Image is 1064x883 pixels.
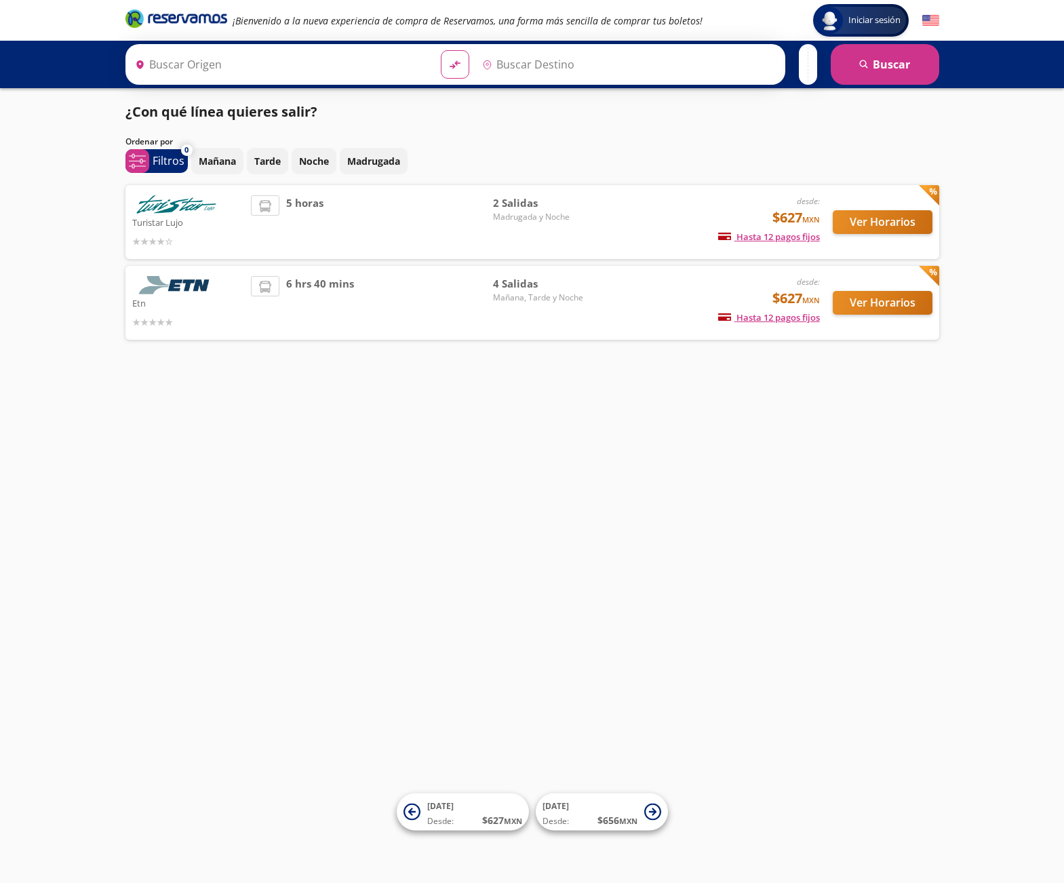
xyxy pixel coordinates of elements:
button: [DATE]Desde:$656MXN [536,793,668,831]
p: Ordenar por [125,136,173,148]
button: Ver Horarios [833,210,932,234]
input: Buscar Origen [130,47,431,81]
p: Noche [299,154,329,168]
em: ¡Bienvenido a la nueva experiencia de compra de Reservamos, una forma más sencilla de comprar tus... [233,14,703,27]
button: 0Filtros [125,149,188,173]
span: Desde: [427,815,454,827]
span: Desde: [543,815,569,827]
img: Turistar Lujo [132,195,220,214]
span: Mañana, Tarde y Noche [493,292,588,304]
a: Brand Logo [125,8,227,33]
button: Noche [292,148,336,174]
span: $ 627 [482,813,522,827]
small: MXN [802,214,820,224]
p: Madrugada [347,154,400,168]
p: Turistar Lujo [132,214,245,230]
button: Buscar [831,44,939,85]
span: Hasta 12 pagos fijos [718,311,820,323]
span: 2 Salidas [493,195,588,211]
p: ¿Con qué línea quieres salir? [125,102,317,122]
span: 0 [184,144,189,156]
span: Hasta 12 pagos fijos [718,231,820,243]
p: Filtros [153,153,184,169]
img: Etn [132,276,220,294]
small: MXN [504,816,522,826]
span: $627 [772,208,820,228]
span: $ 656 [597,813,637,827]
input: Buscar Destino [477,47,778,81]
em: desde: [797,276,820,288]
p: Mañana [199,154,236,168]
span: 6 hrs 40 mins [286,276,354,330]
i: Brand Logo [125,8,227,28]
button: Madrugada [340,148,408,174]
span: 4 Salidas [493,276,588,292]
em: desde: [797,195,820,207]
p: Tarde [254,154,281,168]
small: MXN [802,295,820,305]
span: [DATE] [427,800,454,812]
span: [DATE] [543,800,569,812]
button: English [922,12,939,29]
small: MXN [619,816,637,826]
p: Etn [132,294,245,311]
span: Madrugada y Noche [493,211,588,223]
button: [DATE]Desde:$627MXN [397,793,529,831]
button: Ver Horarios [833,291,932,315]
span: 5 horas [286,195,323,249]
span: $627 [772,288,820,309]
span: Iniciar sesión [843,14,906,27]
button: Mañana [191,148,243,174]
button: Tarde [247,148,288,174]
